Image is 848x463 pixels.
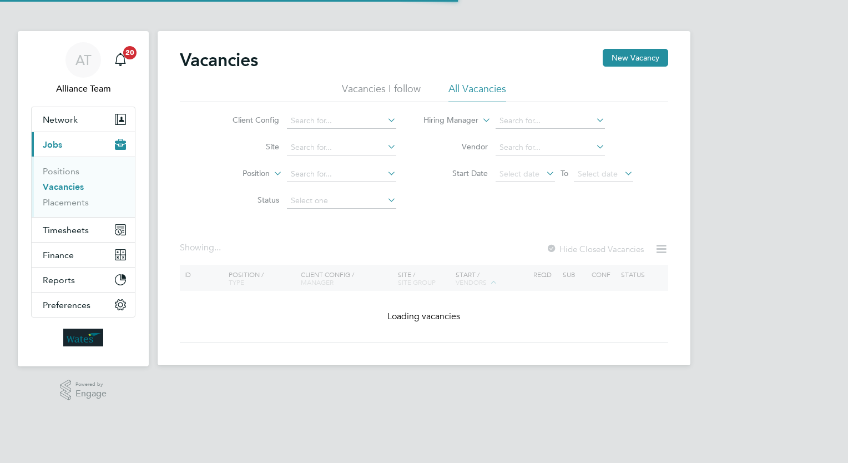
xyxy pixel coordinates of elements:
[43,300,90,310] span: Preferences
[287,193,396,209] input: Select one
[287,140,396,155] input: Search for...
[32,243,135,267] button: Finance
[43,275,75,285] span: Reports
[215,115,279,125] label: Client Config
[43,182,84,192] a: Vacancies
[287,167,396,182] input: Search for...
[215,142,279,152] label: Site
[287,113,396,129] input: Search for...
[180,49,258,71] h2: Vacancies
[448,82,506,102] li: All Vacancies
[557,166,572,180] span: To
[43,197,89,208] a: Placements
[18,31,149,366] nav: Main navigation
[43,225,89,235] span: Timesheets
[603,49,668,67] button: New Vacancy
[499,169,539,179] span: Select date
[32,218,135,242] button: Timesheets
[43,114,78,125] span: Network
[32,293,135,317] button: Preferences
[43,250,74,260] span: Finance
[32,157,135,217] div: Jobs
[214,242,221,253] span: ...
[32,107,135,132] button: Network
[215,195,279,205] label: Status
[424,168,488,178] label: Start Date
[32,268,135,292] button: Reports
[60,380,107,401] a: Powered byEngage
[75,53,92,67] span: AT
[578,169,618,179] span: Select date
[31,82,135,95] span: Alliance Team
[342,82,421,102] li: Vacancies I follow
[206,168,270,179] label: Position
[32,132,135,157] button: Jobs
[63,329,103,346] img: wates-logo-retina.png
[75,389,107,399] span: Engage
[75,380,107,389] span: Powered by
[43,166,79,177] a: Positions
[415,115,478,126] label: Hiring Manager
[496,113,605,129] input: Search for...
[31,42,135,95] a: ATAlliance Team
[180,242,223,254] div: Showing
[546,244,644,254] label: Hide Closed Vacancies
[43,139,62,150] span: Jobs
[496,140,605,155] input: Search for...
[31,329,135,346] a: Go to home page
[109,42,132,78] a: 20
[424,142,488,152] label: Vendor
[123,46,137,59] span: 20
